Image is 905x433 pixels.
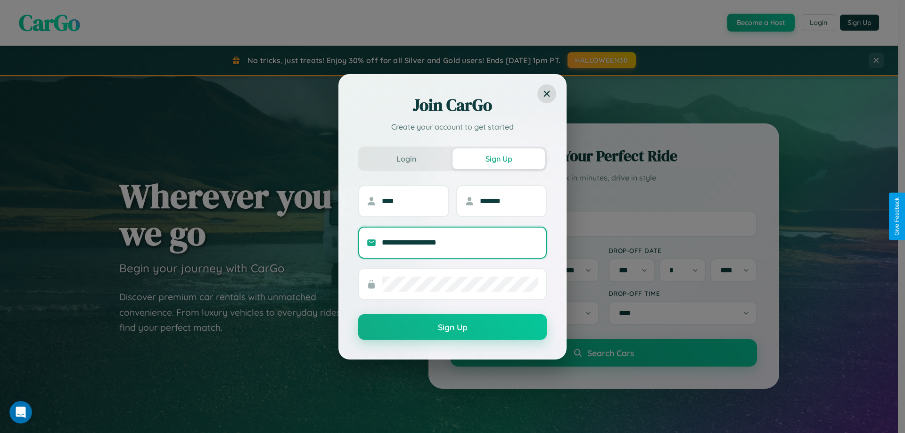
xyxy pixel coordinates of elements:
button: Sign Up [358,314,547,340]
button: Login [360,148,452,169]
h2: Join CarGo [358,94,547,116]
iframe: Intercom live chat [9,401,32,424]
div: Give Feedback [894,197,900,236]
p: Create your account to get started [358,121,547,132]
button: Sign Up [452,148,545,169]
